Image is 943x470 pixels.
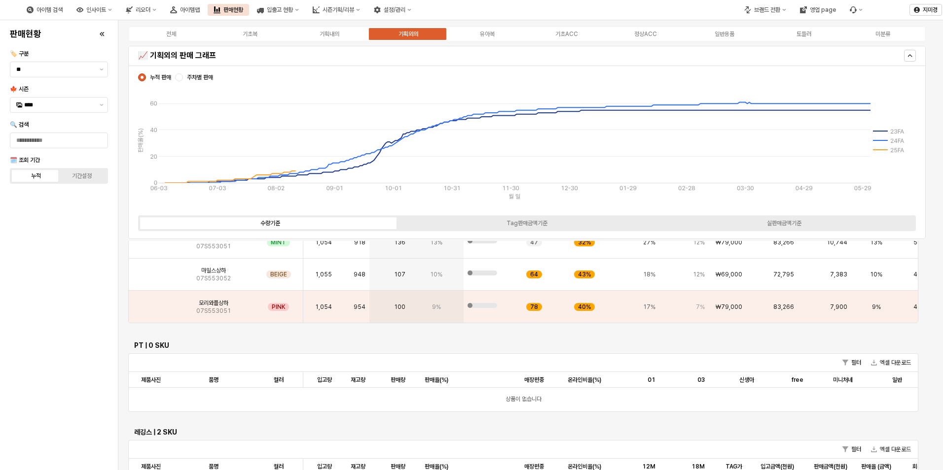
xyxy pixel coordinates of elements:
button: 필터 [838,443,865,455]
div: 입출고 현황 [251,4,305,16]
div: 정상ACC [634,31,657,37]
div: 입출고 현황 [267,6,293,13]
span: 40% [913,270,926,278]
span: 9% [872,303,881,311]
span: 12% [693,270,705,278]
label: 기간설정 [59,171,105,180]
span: 954 [354,303,365,311]
span: 10,744 [827,238,847,246]
div: 기초복 [243,31,257,37]
span: 🍁 시즌 [10,86,29,93]
button: 필터 [838,357,865,369]
span: ₩79,000 [716,238,742,246]
span: 1,055 [315,270,332,278]
span: 9% [432,303,441,311]
span: 품명 [209,376,218,384]
span: 13% [430,238,442,246]
span: 매장편중 [524,376,544,384]
span: PINK [272,303,285,311]
button: 아이템맵 [164,4,206,16]
span: 83,266 [773,303,794,311]
span: 136 [394,238,405,246]
span: 107 [394,270,405,278]
h4: 판매현황 [10,29,41,39]
h6: PT | 0 SKU [134,341,912,350]
div: 리오더 [120,4,162,16]
span: BEIGE [270,270,287,278]
div: 브랜드 전환 [754,6,780,13]
label: 정상ACC [606,30,685,38]
button: 엑셀 다운로드 [867,357,915,369]
button: 브랜드 전환 [738,4,792,16]
div: 누적 [31,172,41,179]
main: App Frame [118,20,943,470]
div: 상품이 없습니다 [129,388,918,411]
span: 일반 [892,376,902,384]
label: 토들러 [764,30,843,38]
span: ₩79,000 [716,303,742,311]
div: 아이템 검색 [36,6,63,13]
span: 17% [643,303,655,311]
span: 누적 판매 [150,73,171,81]
span: 판매량 [391,376,405,384]
button: 판매현황 [208,4,249,16]
span: 40% [913,303,926,311]
span: 🏷️ 구분 [10,50,29,57]
div: 판매현황 [223,6,243,13]
span: ₩69,000 [716,270,742,278]
div: 미분류 [875,31,890,37]
label: 전체 [132,30,211,38]
span: 01 [648,376,655,384]
span: 18% [643,270,655,278]
span: 입고량 [317,376,332,384]
div: 설정/관리 [384,6,405,13]
span: 컬러 [274,376,284,384]
span: 07S553051 [196,307,231,315]
span: 🗓️ 조회 기간 [10,157,40,164]
span: 58% [913,238,926,246]
span: 12% [693,238,705,246]
div: Menu item 6 [844,4,869,16]
div: 아이템맵 [180,6,200,13]
span: MINT [271,238,286,246]
button: 제안 사항 표시 [96,98,108,112]
h5: 📈 기획외의 판매 그래프 [138,51,720,61]
span: 1,054 [315,238,332,246]
label: 기획외의 [369,30,448,38]
span: 948 [354,270,365,278]
span: 03 [697,376,705,384]
div: 실판매금액기준 [767,220,801,227]
div: 영업 page [810,6,836,13]
label: Tag판매금액기준 [399,219,655,228]
div: 유아복 [480,31,495,37]
button: 엑셀 다운로드 [867,443,915,455]
label: 유아복 [448,30,527,38]
span: 32% [578,238,591,246]
span: 47 [530,238,538,246]
button: 시즌기획/리뷰 [307,4,366,16]
span: 재고량 [351,376,365,384]
p: 지미경 [923,6,938,14]
button: 지미경 [909,4,942,16]
span: 100 [394,303,405,311]
div: Tag판매금액기준 [507,220,547,227]
span: 마일스상하 [201,267,226,274]
label: 미분류 [843,30,922,38]
span: 7% [696,303,705,311]
span: 신생아 [739,376,754,384]
div: 시즌기획/리뷰 [323,6,354,13]
span: 10% [430,270,442,278]
span: 10% [870,270,882,278]
span: 🔍 검색 [10,121,29,128]
div: 기획내의 [320,31,339,37]
span: 64 [530,270,538,278]
span: 918 [354,238,365,246]
span: 07S553052 [196,274,231,282]
label: 누적 [13,171,59,180]
span: 43% [578,270,591,278]
button: 제안 사항 표시 [96,62,108,77]
span: 모리와플상하 [199,299,228,307]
